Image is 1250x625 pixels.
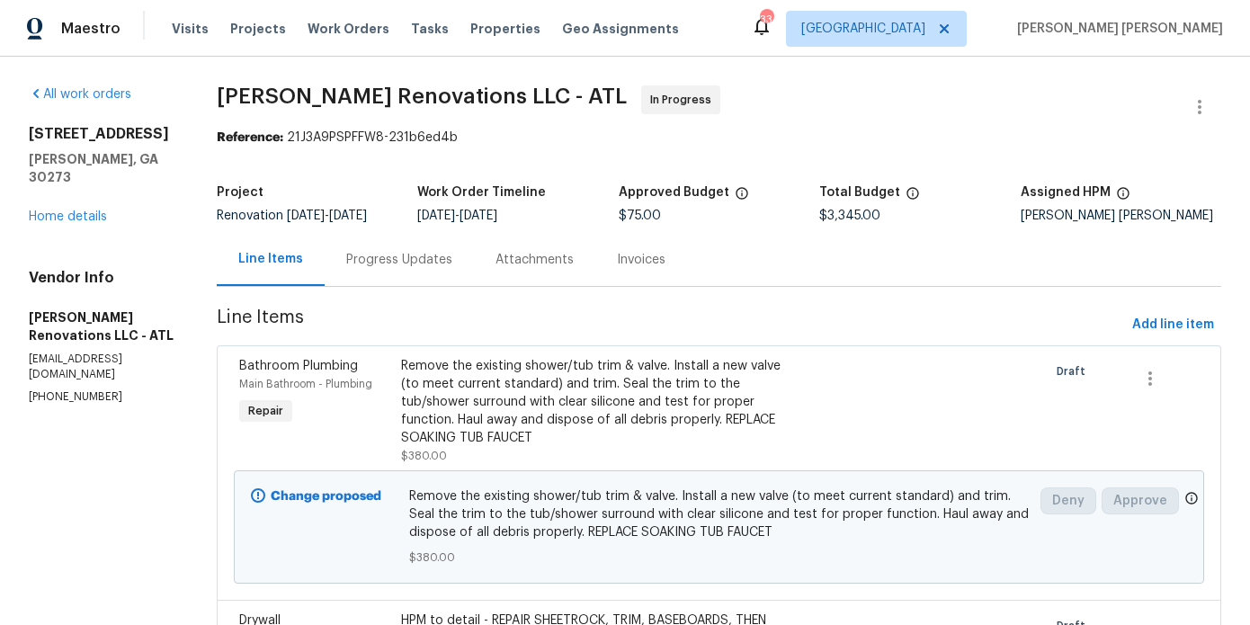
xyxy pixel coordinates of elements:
span: Visits [172,20,209,38]
a: All work orders [29,88,131,101]
span: Work Orders [308,20,389,38]
span: Renovation [217,210,367,222]
span: Tasks [411,22,449,35]
span: - [417,210,497,222]
b: Change proposed [271,490,381,503]
span: Projects [230,20,286,38]
h5: [PERSON_NAME] Renovations LLC - ATL [29,308,174,344]
div: 21J3A9PSPFFW8-231b6ed4b [217,129,1221,147]
span: Draft [1057,362,1093,380]
span: Maestro [61,20,121,38]
p: [EMAIL_ADDRESS][DOMAIN_NAME] [29,352,174,382]
h5: Project [217,186,263,199]
span: [DATE] [460,210,497,222]
button: Deny [1040,487,1096,514]
div: [PERSON_NAME] [PERSON_NAME] [1021,210,1221,222]
span: [PERSON_NAME] Renovations LLC - ATL [217,85,627,107]
span: [DATE] [287,210,325,222]
span: $3,345.00 [819,210,880,222]
span: [PERSON_NAME] [PERSON_NAME] [1010,20,1223,38]
span: $75.00 [619,210,661,222]
button: Approve [1102,487,1179,514]
span: Repair [241,402,290,420]
span: - [287,210,367,222]
span: Remove the existing shower/tub trim & valve. Install a new valve (to meet current standard) and t... [409,487,1030,541]
div: Progress Updates [346,251,452,269]
span: Only a market manager or an area construction manager can approve [1184,491,1199,510]
h5: Approved Budget [619,186,729,199]
h5: [PERSON_NAME], GA 30273 [29,150,174,186]
h4: Vendor Info [29,269,174,287]
div: 33 [760,11,772,29]
div: Attachments [496,251,574,269]
span: Add line item [1132,314,1214,336]
h2: [STREET_ADDRESS] [29,125,174,143]
button: Add line item [1125,308,1221,342]
div: Invoices [617,251,665,269]
span: The total cost of line items that have been approved by both Opendoor and the Trade Partner. This... [735,186,749,210]
div: Line Items [238,250,303,268]
p: [PHONE_NUMBER] [29,389,174,405]
span: The hpm assigned to this work order. [1116,186,1130,210]
span: Properties [470,20,540,38]
span: Main Bathroom - Plumbing [239,379,372,389]
span: Bathroom Plumbing [239,360,358,372]
b: Reference: [217,131,283,144]
span: In Progress [650,91,719,109]
span: Line Items [217,308,1125,342]
span: [GEOGRAPHIC_DATA] [801,20,925,38]
div: Remove the existing shower/tub trim & valve. Install a new valve (to meet current standard) and t... [401,357,795,447]
span: Geo Assignments [562,20,679,38]
span: $380.00 [409,549,1030,567]
h5: Assigned HPM [1021,186,1111,199]
h5: Total Budget [819,186,900,199]
a: Home details [29,210,107,223]
h5: Work Order Timeline [417,186,546,199]
span: The total cost of line items that have been proposed by Opendoor. This sum includes line items th... [906,186,920,210]
span: $380.00 [401,451,447,461]
span: [DATE] [417,210,455,222]
span: [DATE] [329,210,367,222]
